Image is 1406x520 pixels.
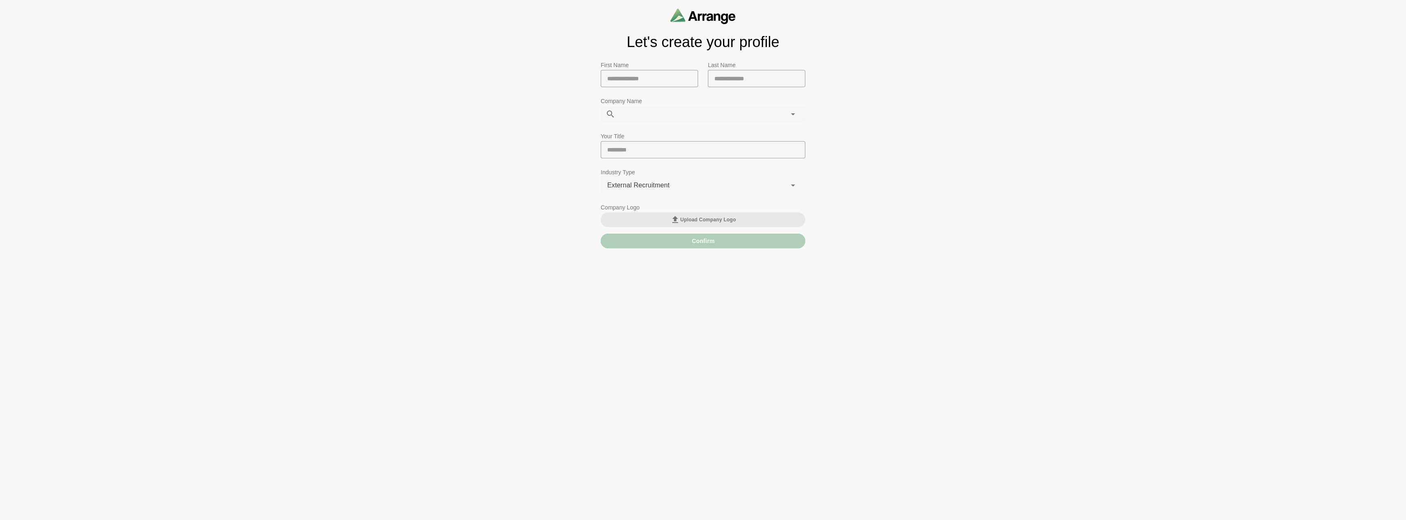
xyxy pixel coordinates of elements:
[670,215,736,225] span: Upload Company Logo
[601,212,805,227] button: Upload Company Logo
[601,203,805,212] p: Company Logo
[601,34,805,50] h1: Let's create your profile
[601,60,698,70] p: First Name
[607,180,669,191] span: External Recruitment
[601,131,805,141] p: Your Title
[708,60,805,70] p: Last Name
[670,8,736,24] img: arrangeai-name-small-logo.4d2b8aee.svg
[601,96,805,106] p: Company Name
[601,167,805,177] p: Industry Type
